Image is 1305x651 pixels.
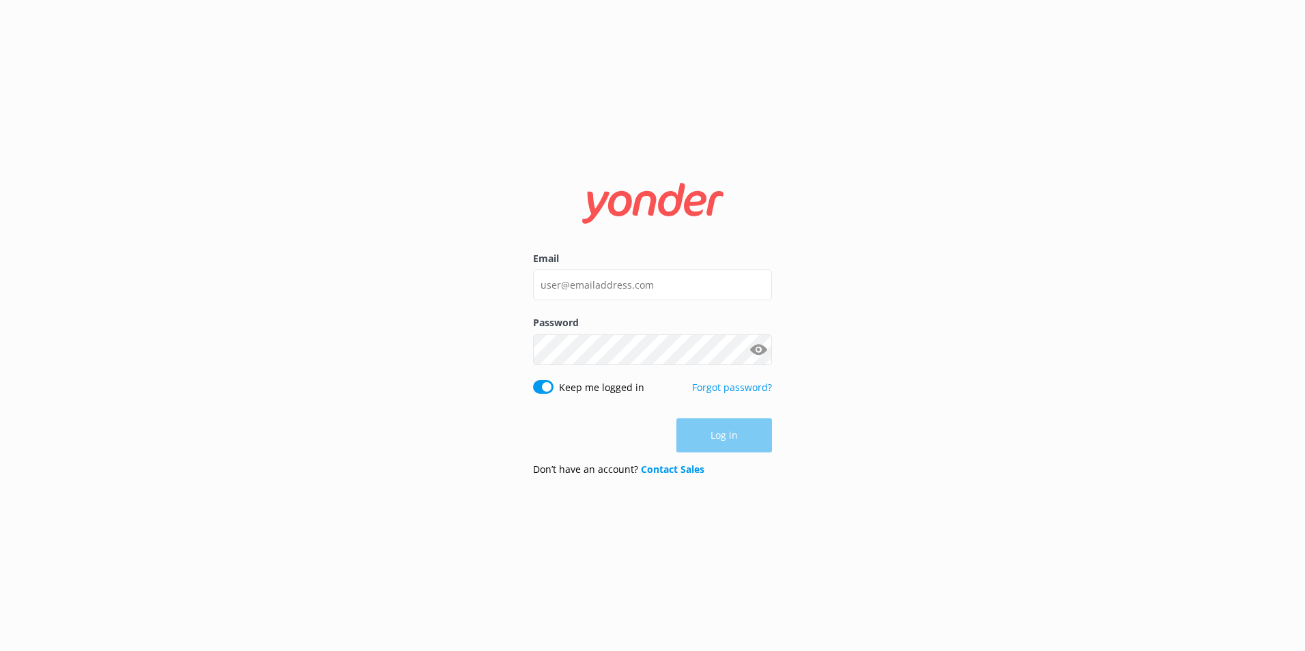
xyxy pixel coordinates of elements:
[533,251,772,266] label: Email
[692,381,772,394] a: Forgot password?
[533,270,772,300] input: user@emailaddress.com
[559,380,644,395] label: Keep me logged in
[745,336,772,363] button: Show password
[533,315,772,330] label: Password
[533,462,704,477] p: Don’t have an account?
[641,463,704,476] a: Contact Sales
